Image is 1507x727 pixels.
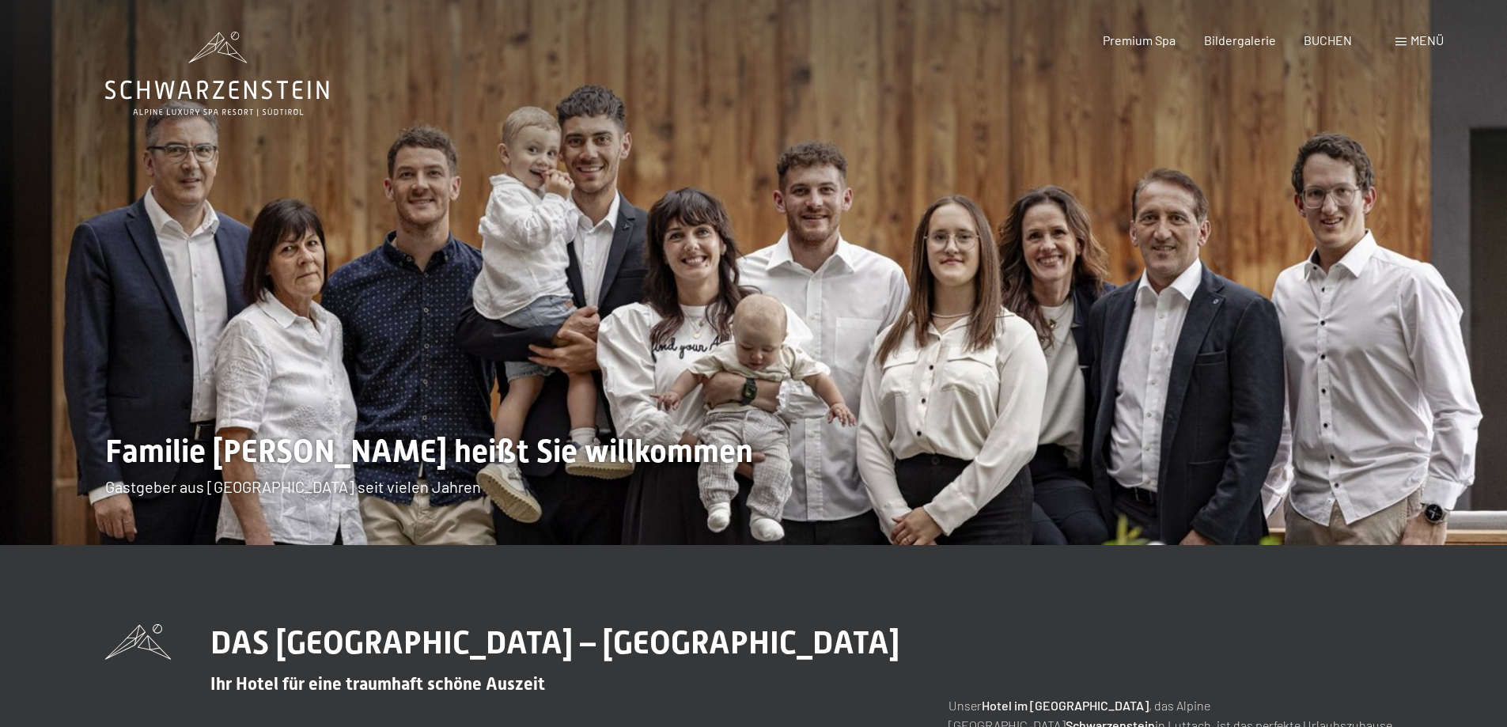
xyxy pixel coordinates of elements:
[982,698,1149,713] strong: Hotel im [GEOGRAPHIC_DATA]
[1304,32,1352,47] a: BUCHEN
[1103,32,1176,47] a: Premium Spa
[210,674,545,694] span: Ihr Hotel für eine traumhaft schöne Auszeit
[1410,32,1444,47] span: Menü
[105,433,753,470] span: Familie [PERSON_NAME] heißt Sie willkommen
[1204,32,1276,47] a: Bildergalerie
[210,624,899,661] span: DAS [GEOGRAPHIC_DATA] – [GEOGRAPHIC_DATA]
[105,477,481,496] span: Gastgeber aus [GEOGRAPHIC_DATA] seit vielen Jahren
